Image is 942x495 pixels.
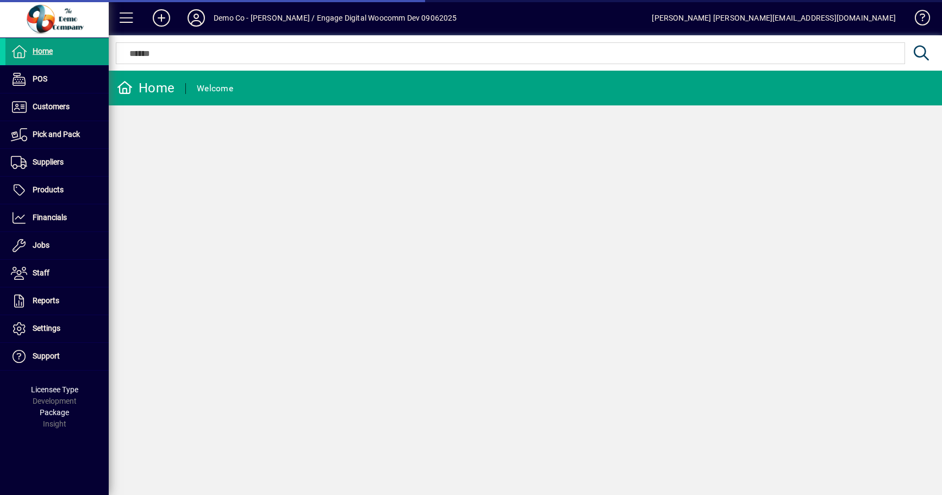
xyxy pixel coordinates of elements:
[214,9,457,27] div: Demo Co - [PERSON_NAME] / Engage Digital Woocomm Dev 09062025
[117,79,174,97] div: Home
[5,232,109,259] a: Jobs
[907,2,928,37] a: Knowledge Base
[5,93,109,121] a: Customers
[5,343,109,370] a: Support
[5,287,109,315] a: Reports
[31,385,78,394] span: Licensee Type
[33,185,64,194] span: Products
[33,241,49,249] span: Jobs
[33,296,59,305] span: Reports
[179,8,214,28] button: Profile
[40,408,69,417] span: Package
[5,177,109,204] a: Products
[652,9,896,27] div: [PERSON_NAME] [PERSON_NAME][EMAIL_ADDRESS][DOMAIN_NAME]
[5,260,109,287] a: Staff
[5,204,109,231] a: Financials
[33,352,60,360] span: Support
[5,149,109,176] a: Suppliers
[197,80,233,97] div: Welcome
[144,8,179,28] button: Add
[5,121,109,148] a: Pick and Pack
[33,102,70,111] span: Customers
[33,47,53,55] span: Home
[33,130,80,139] span: Pick and Pack
[5,66,109,93] a: POS
[33,74,47,83] span: POS
[33,158,64,166] span: Suppliers
[33,213,67,222] span: Financials
[33,268,49,277] span: Staff
[33,324,60,333] span: Settings
[5,315,109,342] a: Settings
